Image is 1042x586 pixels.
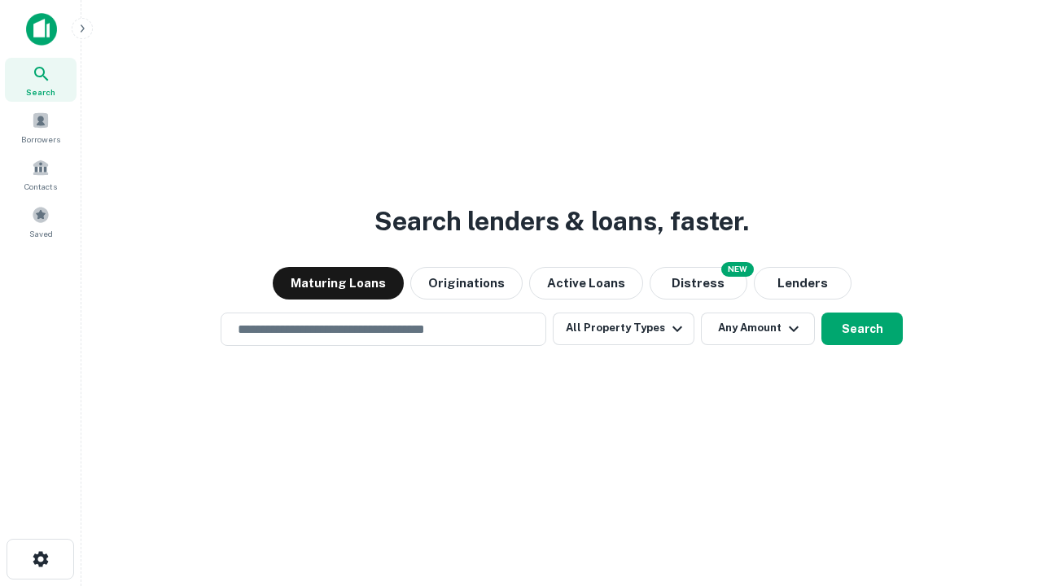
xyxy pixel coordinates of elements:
a: Borrowers [5,105,77,149]
button: Active Loans [529,267,643,300]
img: capitalize-icon.png [26,13,57,46]
button: Any Amount [701,313,815,345]
button: Maturing Loans [273,267,404,300]
button: Search distressed loans with lien and other non-mortgage details. [650,267,747,300]
a: Saved [5,199,77,243]
h3: Search lenders & loans, faster. [374,202,749,241]
div: NEW [721,262,754,277]
span: Search [26,85,55,98]
a: Search [5,58,77,102]
a: Contacts [5,152,77,196]
span: Saved [29,227,53,240]
span: Contacts [24,180,57,193]
span: Borrowers [21,133,60,146]
button: All Property Types [553,313,694,345]
button: Search [821,313,903,345]
button: Lenders [754,267,852,300]
iframe: Chat Widget [961,456,1042,534]
button: Originations [410,267,523,300]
